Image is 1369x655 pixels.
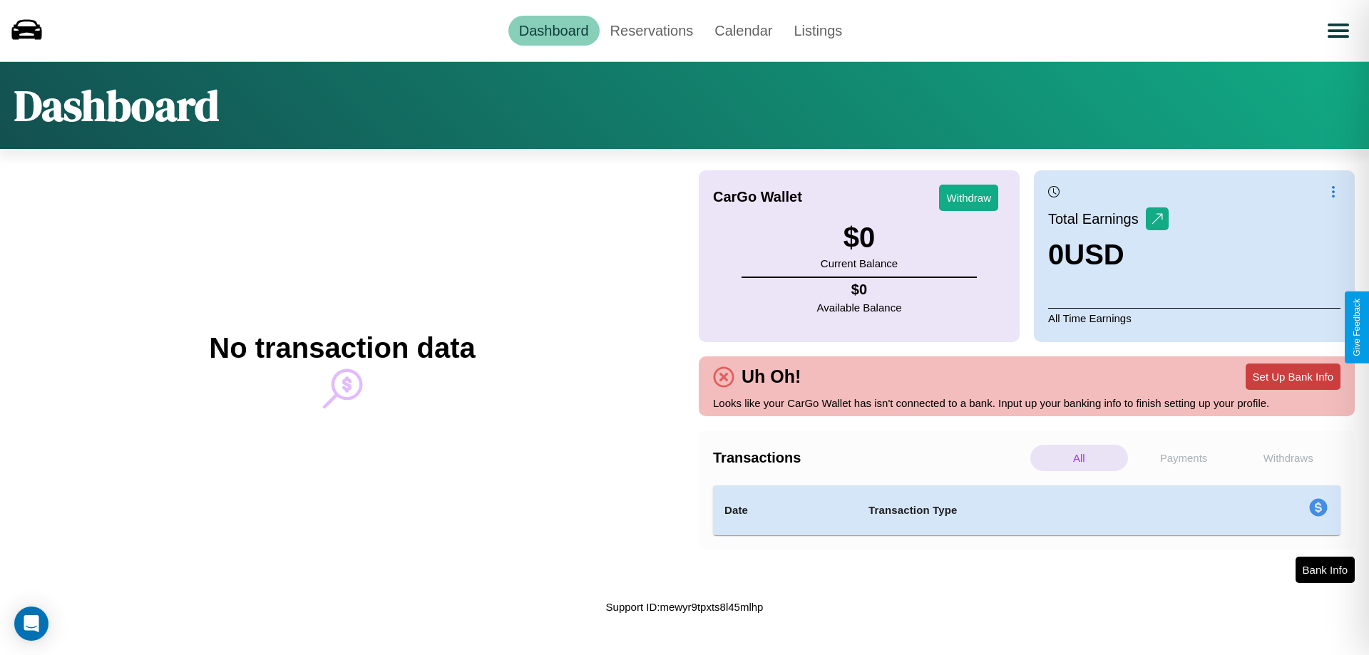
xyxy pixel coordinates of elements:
[734,366,808,387] h4: Uh Oh!
[821,222,898,254] h3: $ 0
[1048,206,1146,232] p: Total Earnings
[939,185,998,211] button: Withdraw
[1246,363,1340,390] button: Set Up Bank Info
[1048,308,1340,328] p: All Time Earnings
[1318,11,1358,51] button: Open menu
[713,485,1340,535] table: simple table
[817,282,902,298] h4: $ 0
[1296,557,1355,583] button: Bank Info
[713,189,802,205] h4: CarGo Wallet
[783,16,853,46] a: Listings
[606,597,764,617] p: Support ID: mewyr9tpxts8l45mlhp
[600,16,704,46] a: Reservations
[14,607,48,641] div: Open Intercom Messenger
[821,254,898,273] p: Current Balance
[1239,445,1337,471] p: Withdraws
[724,502,846,519] h4: Date
[508,16,600,46] a: Dashboard
[14,76,219,135] h1: Dashboard
[1352,299,1362,356] div: Give Feedback
[817,298,902,317] p: Available Balance
[868,502,1192,519] h4: Transaction Type
[1030,445,1128,471] p: All
[1135,445,1233,471] p: Payments
[209,332,475,364] h2: No transaction data
[1048,239,1169,271] h3: 0 USD
[704,16,783,46] a: Calendar
[713,393,1340,413] p: Looks like your CarGo Wallet has isn't connected to a bank. Input up your banking info to finish ...
[713,450,1027,466] h4: Transactions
